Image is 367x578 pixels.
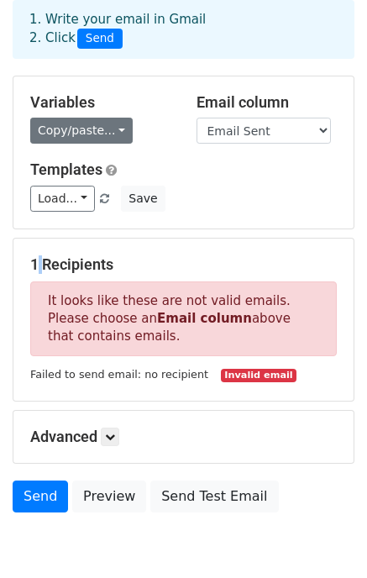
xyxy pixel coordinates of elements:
[17,10,350,49] div: 1. Write your email in Gmail 2. Click
[30,281,337,356] p: It looks like these are not valid emails. Please choose an above that contains emails.
[30,118,133,144] a: Copy/paste...
[72,481,146,512] a: Preview
[30,368,208,381] small: Failed to send email: no recipient
[30,255,337,274] h5: 1 Recipients
[121,186,165,212] button: Save
[197,93,338,112] h5: Email column
[77,29,123,49] span: Send
[283,497,367,578] iframe: Chat Widget
[157,311,252,326] strong: Email column
[13,481,68,512] a: Send
[30,428,337,446] h5: Advanced
[30,93,171,112] h5: Variables
[150,481,278,512] a: Send Test Email
[30,186,95,212] a: Load...
[30,160,102,178] a: Templates
[221,369,296,383] small: Invalid email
